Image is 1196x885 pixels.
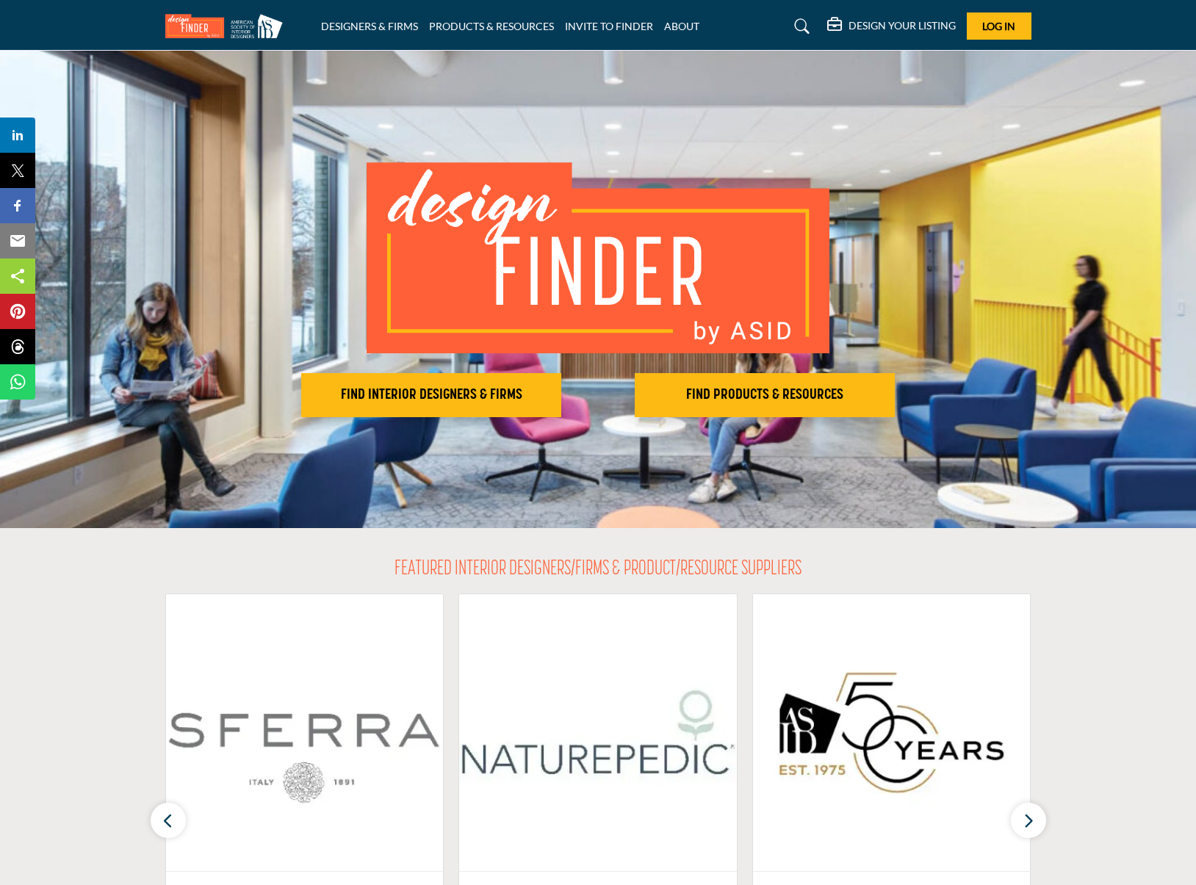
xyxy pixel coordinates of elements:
img: Site Logo [165,14,290,38]
button: Log In [967,12,1031,40]
img: Sferra Fine Linens LLC [166,594,444,871]
img: Naturepedic [459,594,737,871]
h5: DESIGN YOUR LISTING [849,19,956,32]
button: FIND PRODUCTS & RESOURCES [635,373,895,417]
button: FIND INTERIOR DESIGNERS & FIRMS [301,373,561,417]
span: Log In [982,20,1015,32]
a: INVITE TO FINDER [565,20,653,32]
a: Search [780,15,819,38]
a: PRODUCTS & RESOURCES [429,20,554,32]
img: image [367,162,829,353]
a: ABOUT [664,20,699,32]
h2: FIND PRODUCTS & RESOURCES [639,386,890,404]
img: American Society of Interior Designers [753,594,1031,871]
a: DESIGNERS & FIRMS [321,20,418,32]
h2: FEATURED INTERIOR DESIGNERS/FIRMS & PRODUCT/RESOURCE SUPPLIERS [395,557,801,582]
h2: FIND INTERIOR DESIGNERS & FIRMS [306,386,557,404]
div: DESIGN YOUR LISTING [827,18,956,35]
